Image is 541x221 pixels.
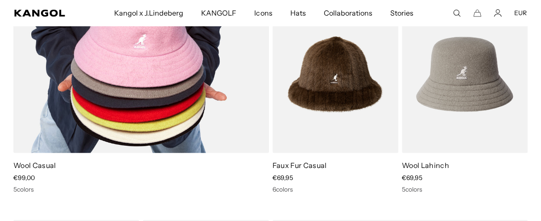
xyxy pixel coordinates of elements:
[402,185,528,193] div: 5 colors
[14,9,75,16] a: Kangol
[273,173,293,181] span: €69,95
[13,185,269,193] div: 5 colors
[273,185,398,193] div: 6 colors
[13,160,56,169] a: Wool Casual
[13,173,35,181] span: €99,00
[402,160,449,169] a: Wool Lahinch
[402,173,422,181] span: €69,95
[453,9,461,17] summary: Search here
[273,160,327,169] a: Faux Fur Casual
[473,9,481,17] button: Cart
[494,9,502,17] a: Account
[514,9,527,17] button: EUR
